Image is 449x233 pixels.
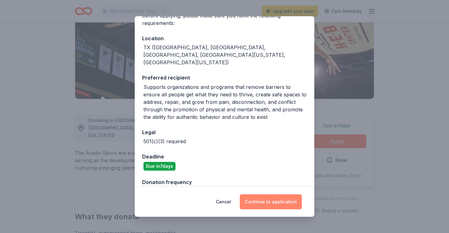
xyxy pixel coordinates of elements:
[143,83,307,121] div: Supports organizations and programs that remove barriers to ensure all people get what they need ...
[143,44,307,66] div: TX ([GEOGRAPHIC_DATA], [GEOGRAPHIC_DATA], [GEOGRAPHIC_DATA], [GEOGRAPHIC_DATA][US_STATE], [GEOGRA...
[143,138,186,145] div: 501(c)(3) required
[142,153,307,161] div: Deadline
[216,194,231,209] button: Cancel
[240,194,302,209] button: Continue to application
[142,178,307,186] div: Donation frequency
[142,128,307,136] div: Legal
[143,162,176,171] div: Due in 7 days
[142,12,307,27] div: Before applying, please make sure you fulfill the following requirements:
[142,34,307,42] div: Location
[142,74,307,82] div: Preferred recipient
